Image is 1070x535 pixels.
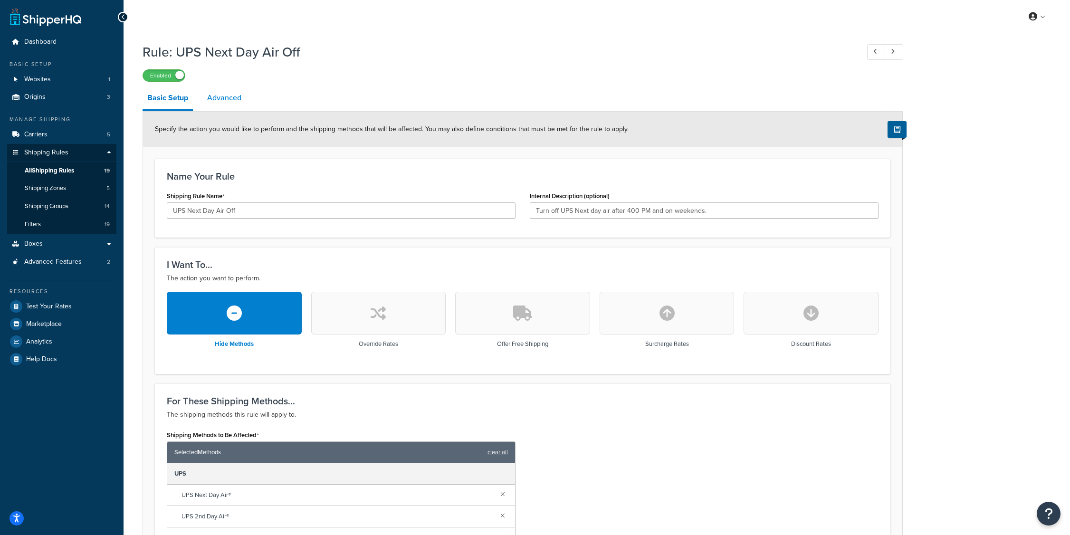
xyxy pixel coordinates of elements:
[7,71,116,88] a: Websites1
[167,259,879,270] h3: I Want To...
[215,341,254,347] h3: Hide Methods
[24,38,57,46] span: Dashboard
[7,253,116,271] a: Advanced Features2
[104,167,110,175] span: 19
[885,44,903,60] a: Next Record
[24,149,68,157] span: Shipping Rules
[167,396,879,406] h3: For These Shipping Methods...
[105,202,110,210] span: 14
[7,180,116,197] a: Shipping Zones5
[167,171,879,182] h3: Name Your Rule
[26,338,52,346] span: Analytics
[7,235,116,253] a: Boxes
[7,71,116,88] li: Websites
[7,144,116,234] li: Shipping Rules
[7,33,116,51] a: Dashboard
[107,131,110,139] span: 5
[106,184,110,192] span: 5
[7,126,116,143] li: Carriers
[7,162,116,180] a: AllShipping Rules19
[25,167,74,175] span: All Shipping Rules
[108,76,110,84] span: 1
[7,216,116,233] li: Filters
[791,341,831,347] h3: Discount Rates
[7,88,116,106] a: Origins3
[143,70,185,81] label: Enabled
[26,355,57,363] span: Help Docs
[7,287,116,296] div: Resources
[7,60,116,68] div: Basic Setup
[7,351,116,368] a: Help Docs
[105,220,110,229] span: 19
[7,144,116,162] a: Shipping Rules
[167,273,879,284] p: The action you want to perform.
[359,341,398,347] h3: Override Rates
[7,115,116,124] div: Manage Shipping
[26,303,72,311] span: Test Your Rates
[888,121,907,138] button: Show Help Docs
[167,409,879,420] p: The shipping methods this rule will apply to.
[7,180,116,197] li: Shipping Zones
[155,124,629,134] span: Specify the action you would like to perform and the shipping methods that will be affected. You ...
[167,192,225,200] label: Shipping Rule Name
[24,131,48,139] span: Carriers
[7,298,116,315] a: Test Your Rates
[867,44,886,60] a: Previous Record
[107,258,110,266] span: 2
[530,192,610,200] label: Internal Description (optional)
[24,93,46,101] span: Origins
[167,463,515,485] div: UPS
[143,86,193,111] a: Basic Setup
[25,220,41,229] span: Filters
[7,198,116,215] a: Shipping Groups14
[24,240,43,248] span: Boxes
[7,198,116,215] li: Shipping Groups
[1037,502,1060,525] button: Open Resource Center
[25,184,66,192] span: Shipping Zones
[7,315,116,333] a: Marketplace
[487,446,508,459] a: clear all
[107,93,110,101] span: 3
[174,446,483,459] span: Selected Methods
[143,43,850,61] h1: Rule: UPS Next Day Air Off
[182,510,493,523] span: UPS 2nd Day Air®
[7,216,116,233] a: Filters19
[7,333,116,350] a: Analytics
[7,253,116,271] li: Advanced Features
[645,341,689,347] h3: Surcharge Rates
[25,202,68,210] span: Shipping Groups
[182,488,493,502] span: UPS Next Day Air®
[7,126,116,143] a: Carriers5
[24,76,51,84] span: Websites
[202,86,246,109] a: Advanced
[7,88,116,106] li: Origins
[497,341,548,347] h3: Offer Free Shipping
[26,320,62,328] span: Marketplace
[167,431,259,439] label: Shipping Methods to Be Affected
[24,258,82,266] span: Advanced Features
